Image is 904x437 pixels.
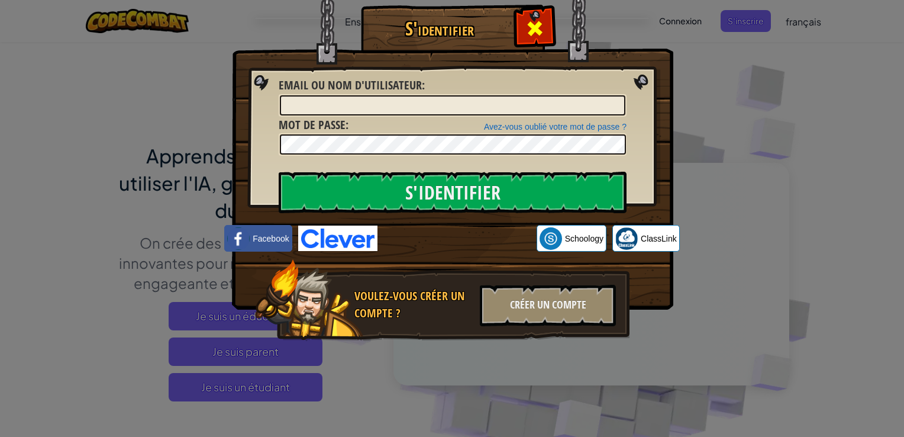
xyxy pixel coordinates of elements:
[540,227,562,250] img: schoology.png
[354,288,473,322] div: Voulez-vous créer un compte ?
[227,227,250,250] img: facebook_small.png
[279,117,346,133] span: Mot de passe
[661,12,892,131] iframe: Boîte de dialogue "Se connecter avec Google"
[279,77,422,93] span: Email ou nom d'utilisateur
[279,172,627,213] input: S'identifier
[279,77,425,94] label: :
[377,226,537,252] iframe: Bouton "Se connecter avec Google"
[484,122,627,131] a: Avez-vous oublié votre mot de passe ?
[615,227,638,250] img: classlink-logo-small.png
[641,233,677,245] span: ClassLink
[565,233,603,245] span: Schoology
[480,285,616,326] div: Créer un compte
[279,117,348,134] label: :
[364,18,515,39] h1: S'identifier
[298,226,377,251] img: clever-logo-blue.png
[253,233,289,245] span: Facebook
